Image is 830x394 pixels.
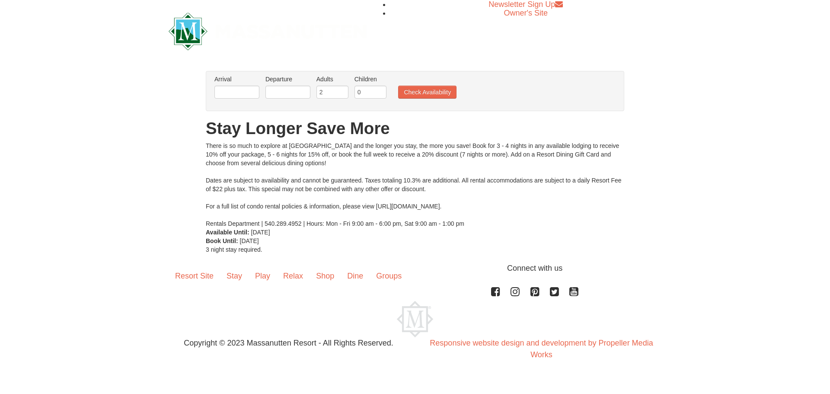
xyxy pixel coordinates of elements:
[354,75,386,83] label: Children
[162,337,415,349] p: Copyright © 2023 Massanutten Resort - All Rights Reserved.
[206,141,624,228] div: There is so much to explore at [GEOGRAPHIC_DATA] and the longer you stay, the more you save! Book...
[397,301,433,337] img: Massanutten Resort Logo
[277,263,310,289] a: Relax
[504,9,548,17] a: Owner's Site
[169,263,661,274] p: Connect with us
[310,263,341,289] a: Shop
[220,263,249,289] a: Stay
[265,75,310,83] label: Departure
[249,263,277,289] a: Play
[206,246,262,253] span: 3 night stay required.
[430,339,653,359] a: Responsive website design and development by Propeller Media Works
[206,229,249,236] strong: Available Until:
[341,263,370,289] a: Dine
[240,237,259,244] span: [DATE]
[169,20,367,40] a: Massanutten Resort
[251,229,270,236] span: [DATE]
[370,263,408,289] a: Groups
[206,237,238,244] strong: Book Until:
[398,86,456,99] button: Check Availability
[206,120,624,137] h1: Stay Longer Save More
[316,75,348,83] label: Adults
[214,75,259,83] label: Arrival
[169,263,220,289] a: Resort Site
[169,13,367,50] img: Massanutten Resort Logo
